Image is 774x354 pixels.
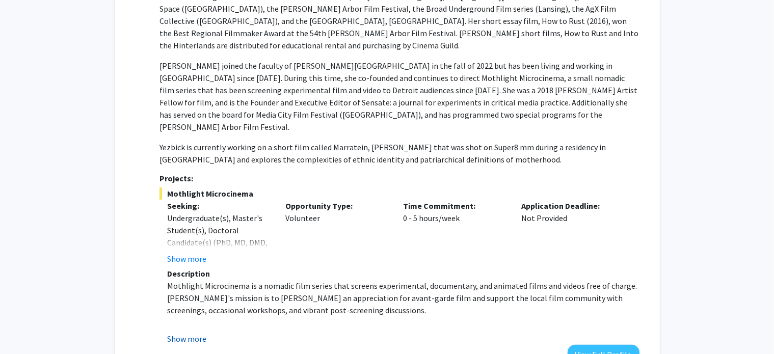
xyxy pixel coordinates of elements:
iframe: Chat [8,308,43,346]
p: Opportunity Type: [285,200,388,212]
div: Volunteer [278,200,396,265]
span: Mothlight Microcinema [159,187,639,200]
p: Time Commitment: [403,200,506,212]
strong: Description [167,268,210,279]
button: Show more [167,253,206,265]
p: Application Deadline: [521,200,624,212]
div: 0 - 5 hours/week [395,200,514,265]
div: Undergraduate(s), Master's Student(s), Doctoral Candidate(s) (PhD, MD, DMD, PharmD, etc.) [167,212,270,261]
strong: Projects: [159,173,193,183]
p: Mothlight Microcinema is a nomadic film series that screens experimental, documentary, and animat... [167,280,639,316]
button: Show more [167,333,206,345]
div: Not Provided [514,200,632,265]
p: Seeking: [167,200,270,212]
p: Yezbick is currently working on a short film called Marratein, [PERSON_NAME] that was shot on Sup... [159,141,639,166]
p: [PERSON_NAME] joined the faculty of [PERSON_NAME][GEOGRAPHIC_DATA] in the fall of 2022 but has be... [159,60,639,133]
